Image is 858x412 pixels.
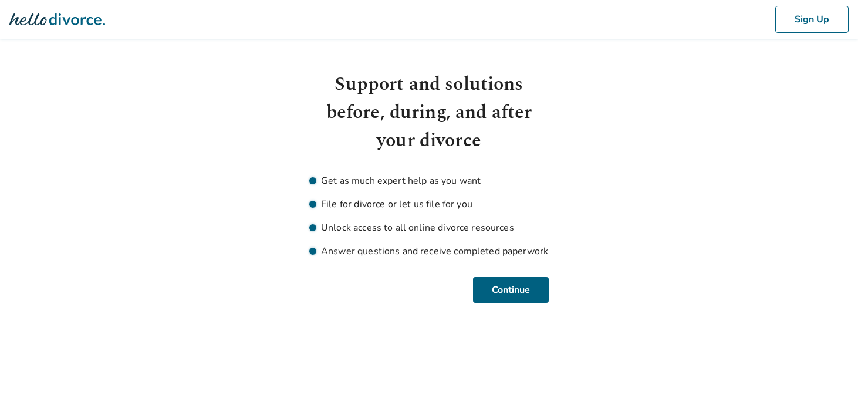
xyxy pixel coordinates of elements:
h1: Support and solutions before, during, and after your divorce [309,70,549,155]
button: Continue [473,277,549,303]
button: Sign Up [775,6,849,33]
li: Unlock access to all online divorce resources [309,221,549,235]
li: File for divorce or let us file for you [309,197,549,211]
li: Answer questions and receive completed paperwork [309,244,549,258]
li: Get as much expert help as you want [309,174,549,188]
iframe: Chat Widget [799,356,858,412]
